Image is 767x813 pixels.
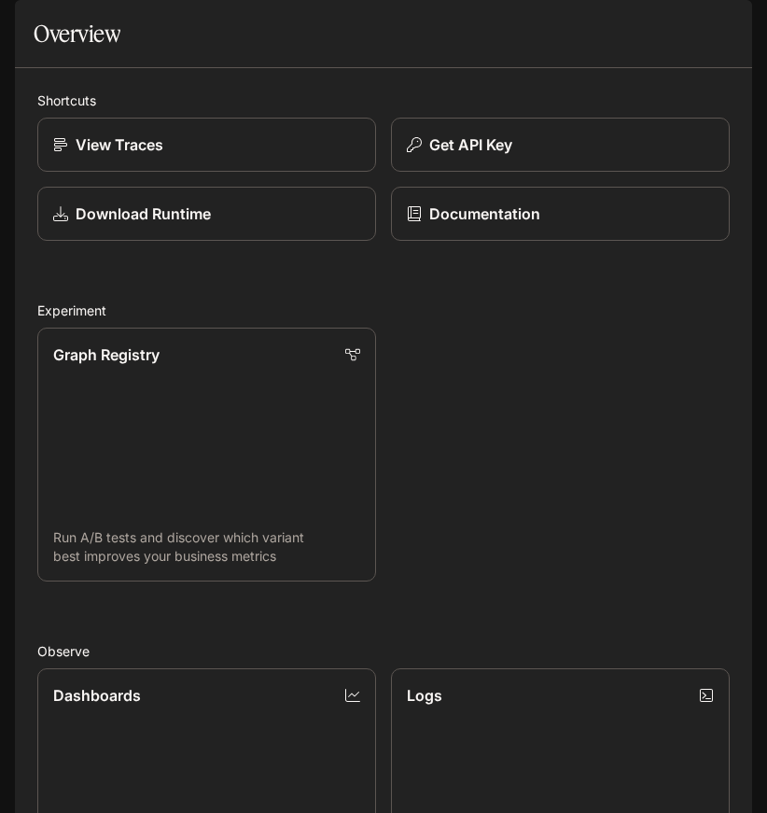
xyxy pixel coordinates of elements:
[37,301,730,320] h2: Experiment
[53,343,160,366] p: Graph Registry
[53,684,141,707] p: Dashboards
[429,203,540,225] p: Documentation
[407,684,442,707] p: Logs
[76,203,211,225] p: Download Runtime
[429,133,512,156] p: Get API Key
[37,187,376,241] a: Download Runtime
[37,118,376,172] a: View Traces
[76,133,163,156] p: View Traces
[53,528,360,566] p: Run A/B tests and discover which variant best improves your business metrics
[37,328,376,582] a: Graph RegistryRun A/B tests and discover which variant best improves your business metrics
[391,187,730,241] a: Documentation
[37,641,730,661] h2: Observe
[34,15,120,52] h1: Overview
[391,118,730,172] button: Get API Key
[37,91,730,110] h2: Shortcuts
